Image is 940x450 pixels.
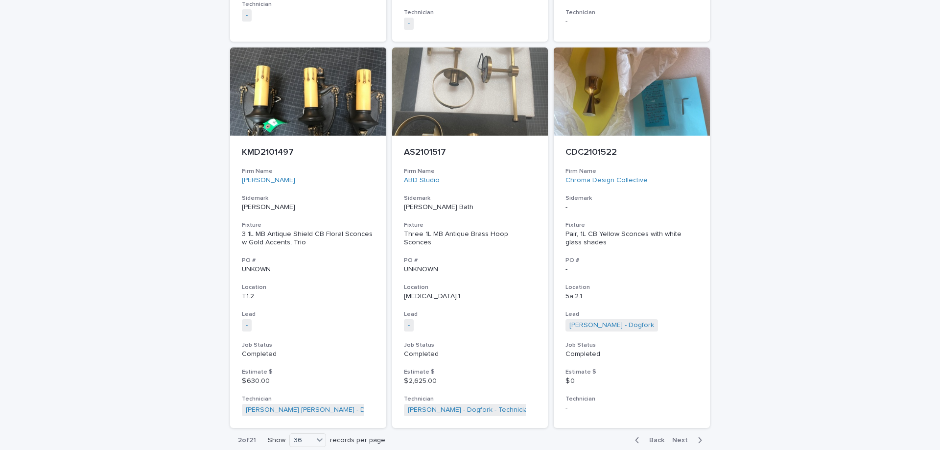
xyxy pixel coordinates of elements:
a: Chroma Design Collective [565,176,648,185]
h3: Firm Name [404,167,537,175]
p: Completed [242,350,375,358]
p: UNKOWN [242,265,375,274]
a: KMD2101497Firm Name[PERSON_NAME] Sidemark[PERSON_NAME]Fixture3 1L MB Antique Shield CB Floral Sco... [230,47,386,428]
h3: Technician [242,0,375,8]
a: [PERSON_NAME] - Dogfork - Technician [408,406,532,414]
a: ABD Studio [404,176,440,185]
h3: Technician [242,395,375,403]
p: UNKNOWN [404,265,537,274]
p: Completed [565,350,698,358]
a: [PERSON_NAME] [242,176,295,185]
h3: Fixture [242,221,375,229]
h3: Firm Name [242,167,375,175]
p: [PERSON_NAME] [242,203,375,212]
div: 3 1L MB Antique Shield CB Floral Sconces w Gold Accents, Trio [242,230,375,247]
p: Completed [404,350,537,358]
p: $ 2,625.00 [404,377,537,385]
div: 36 [290,435,313,446]
p: - [565,404,698,412]
p: records per page [330,436,385,445]
h3: Job Status [242,341,375,349]
p: $ 630.00 [242,377,375,385]
p: - [565,203,698,212]
a: - [246,321,248,330]
h3: PO # [242,257,375,264]
h3: Estimate $ [242,368,375,376]
h3: Location [404,284,537,291]
h3: PO # [565,257,698,264]
h3: Job Status [404,341,537,349]
div: Three 1L MB Antique Brass Hoop Sconces [404,230,537,247]
a: [PERSON_NAME] [PERSON_NAME] - Dogfork - Technician [246,406,425,414]
h3: Lead [565,310,698,318]
h3: Estimate $ [404,368,537,376]
h3: Lead [242,310,375,318]
h3: Fixture [404,221,537,229]
h3: Sidemark [404,194,537,202]
p: T1.2 [242,292,375,301]
a: CDC2101522Firm NameChroma Design Collective Sidemark-FixturePair, 1L CB Yellow Sconces with white... [554,47,710,428]
h3: Sidemark [565,194,698,202]
h3: PO # [404,257,537,264]
h3: Lead [404,310,537,318]
h3: Technician [565,395,698,403]
p: 5a.2.1 [565,292,698,301]
h3: Estimate $ [565,368,698,376]
p: [PERSON_NAME] Bath [404,203,537,212]
button: Back [627,436,668,445]
h3: Job Status [565,341,698,349]
span: Next [672,437,694,444]
button: Next [668,436,710,445]
h3: Technician [404,9,537,17]
p: - [565,18,698,26]
a: - [408,321,410,330]
p: AS2101517 [404,147,537,158]
a: [PERSON_NAME] - Dogfork [569,321,654,330]
div: Pair, 1L CB Yellow Sconces with white glass shades [565,230,698,247]
a: AS2101517Firm NameABD Studio Sidemark[PERSON_NAME] BathFixtureThree 1L MB Antique Brass Hoop Scon... [392,47,548,428]
span: Back [643,437,664,444]
h3: Location [565,284,698,291]
p: CDC2101522 [565,147,698,158]
a: - [246,11,248,20]
h3: Fixture [565,221,698,229]
h3: Sidemark [242,194,375,202]
h3: Location [242,284,375,291]
p: [MEDICAL_DATA].1 [404,292,537,301]
p: $ 0 [565,377,698,385]
h3: Technician [565,9,698,17]
p: Show [268,436,285,445]
a: - [408,20,410,28]
p: - [565,265,698,274]
h3: Technician [404,395,537,403]
p: KMD2101497 [242,147,375,158]
h3: Firm Name [565,167,698,175]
